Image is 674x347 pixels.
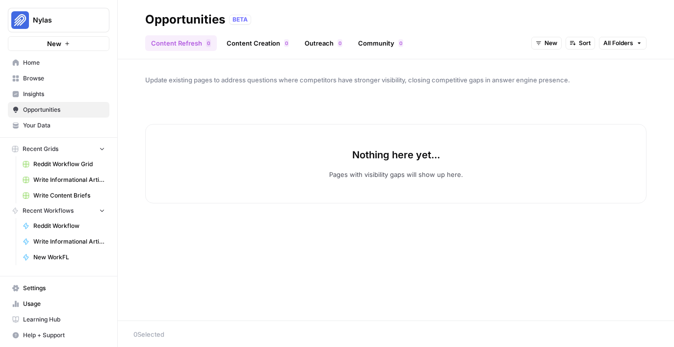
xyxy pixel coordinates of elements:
a: Home [8,55,109,71]
span: 0 [338,39,341,47]
span: Help + Support [23,331,105,340]
div: 0 [206,39,211,47]
button: Recent Workflows [8,203,109,218]
div: BETA [229,15,251,25]
a: Opportunities [8,102,109,118]
span: Settings [23,284,105,293]
div: 0 [337,39,342,47]
a: Community0 [352,35,409,51]
a: Content Refresh0 [145,35,217,51]
a: Your Data [8,118,109,133]
div: 0 Selected [133,329,658,339]
a: Write Informational Article Body [18,234,109,249]
a: Write Content Briefs [18,188,109,203]
span: 0 [207,39,210,47]
span: Write Informational Article (Copy) [33,175,105,184]
span: 0 [285,39,288,47]
span: All Folders [603,39,633,48]
a: Reddit Workflow Grid [18,156,109,172]
span: Opportunities [23,105,105,114]
div: Opportunities [145,12,225,27]
span: Nylas [33,15,92,25]
a: Learning Hub [8,312,109,327]
a: Content Creation0 [221,35,295,51]
span: Insights [23,90,105,99]
span: Sort [579,39,591,48]
a: Browse [8,71,109,86]
button: New [531,37,562,50]
span: Home [23,58,105,67]
span: Write Content Briefs [33,191,105,200]
a: Usage [8,296,109,312]
img: Nylas Logo [11,11,29,29]
span: Learning Hub [23,315,105,324]
a: New WorkFL [18,249,109,265]
span: Write Informational Article Body [33,237,105,246]
div: 0 [398,39,403,47]
a: Reddit Workflow [18,218,109,234]
button: Sort [566,37,595,50]
span: Your Data [23,121,105,130]
span: 0 [399,39,402,47]
a: Settings [8,280,109,296]
span: Reddit Workflow Grid [33,160,105,169]
span: New [47,39,61,49]
button: Help + Support [8,327,109,343]
span: Recent Grids [23,145,58,153]
p: Pages with visibility gaps will show up here. [329,170,463,179]
span: Usage [23,299,105,308]
button: Workspace: Nylas [8,8,109,32]
span: New [544,39,557,48]
span: Recent Workflows [23,206,74,215]
button: New [8,36,109,51]
a: Outreach0 [299,35,348,51]
span: Browse [23,74,105,83]
a: Write Informational Article (Copy) [18,172,109,188]
button: Recent Grids [8,142,109,156]
p: Nothing here yet... [352,148,440,162]
span: New WorkFL [33,253,105,262]
button: All Folders [599,37,647,50]
div: 0 [284,39,289,47]
span: Update existing pages to address questions where competitors have stronger visibility, closing co... [145,75,647,85]
span: Reddit Workflow [33,222,105,230]
a: Insights [8,86,109,102]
